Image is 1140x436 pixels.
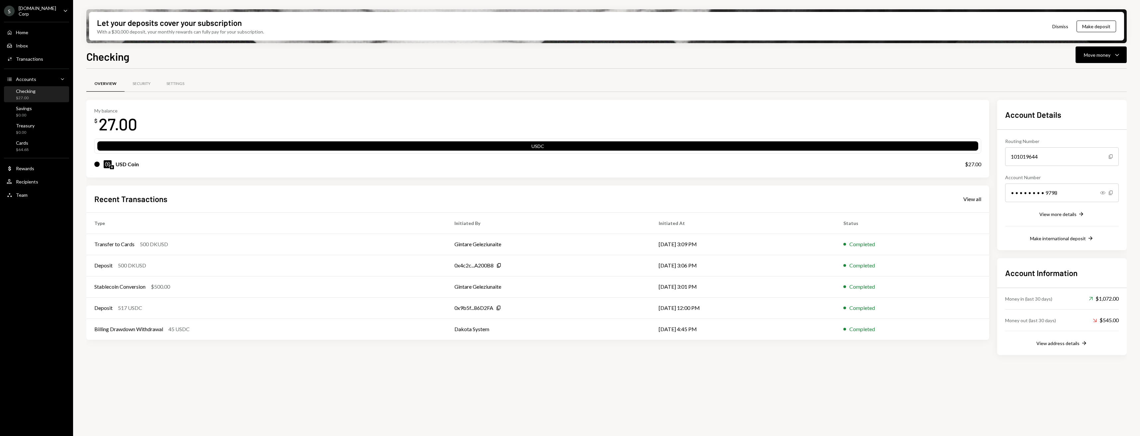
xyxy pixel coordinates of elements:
th: Type [86,212,446,234]
div: S [4,6,15,16]
td: [DATE] 3:06 PM [651,255,836,276]
div: Savings [16,106,32,111]
a: Team [4,189,69,201]
td: [DATE] 3:09 PM [651,234,836,255]
button: Move money [1076,46,1127,63]
div: Completed [849,283,875,291]
div: Recipients [16,179,38,184]
th: Status [835,212,989,234]
div: Stablecoin Conversion [94,283,145,291]
div: $0.00 [16,112,32,118]
th: Initiated By [446,212,651,234]
img: ethereum-mainnet [110,165,114,169]
h2: Account Details [1005,109,1119,120]
a: Treasury$0.00 [4,121,69,137]
a: Rewards [4,162,69,174]
button: Dismiss [1044,19,1077,34]
button: Make deposit [1077,21,1116,32]
a: Security [125,75,158,92]
a: Recipients [4,176,69,187]
a: Accounts [4,73,69,85]
div: Transactions [16,56,43,62]
a: Savings$0.00 [4,104,69,119]
div: Move money [1084,51,1110,58]
div: 500 DKUSD [118,261,146,269]
th: Initiated At [651,212,836,234]
div: $545.00 [1093,316,1119,324]
td: [DATE] 12:00 PM [651,297,836,319]
img: USDC [104,160,112,168]
div: Deposit [94,261,113,269]
div: Completed [849,304,875,312]
h2: Recent Transactions [94,193,167,204]
a: Cards$64.68 [4,138,69,154]
div: Rewards [16,166,34,171]
div: View more details [1039,211,1077,217]
h1: Checking [86,50,130,63]
button: View address details [1036,340,1088,347]
button: Make international deposit [1030,235,1094,242]
h2: Account Information [1005,267,1119,278]
div: Checking [16,88,36,94]
div: • • • • • • • • 9798 [1005,183,1119,202]
td: [DATE] 4:45 PM [651,319,836,340]
a: Checking$27.00 [4,86,69,102]
div: $500.00 [151,283,170,291]
div: Money in (last 30 days) [1005,295,1052,302]
td: Gintare Geleziunaite [446,276,651,297]
a: Overview [86,75,125,92]
td: Gintare Geleziunaite [446,234,651,255]
div: Treasury [16,123,35,128]
div: Transfer to Cards [94,240,135,248]
a: Inbox [4,39,69,51]
div: Deposit [94,304,113,312]
div: Completed [849,261,875,269]
div: Inbox [16,43,28,48]
div: Cards [16,140,29,146]
div: Home [16,30,28,35]
div: 45 USDC [168,325,190,333]
div: 101019644 [1005,147,1119,166]
div: Routing Number [1005,138,1119,145]
a: View all [963,195,981,202]
div: 27.00 [99,113,137,134]
div: 0x9b5f...86D2FA [454,304,493,312]
div: 517 USDC [118,304,142,312]
div: Billing Drawdown Withdrawal [94,325,163,333]
div: Overview [94,81,117,87]
div: Team [16,192,28,198]
div: Let your deposits cover your subscription [97,17,242,28]
a: Settings [158,75,192,92]
td: [DATE] 3:01 PM [651,276,836,297]
div: Security [133,81,150,87]
div: My balance [94,108,137,113]
td: Dakota System [446,319,651,340]
a: Home [4,26,69,38]
a: Transactions [4,53,69,65]
div: 0x4c2c...A200B8 [454,261,494,269]
div: Completed [849,240,875,248]
div: $27.00 [16,95,36,101]
div: View address details [1036,340,1080,346]
div: USD Coin [116,160,139,168]
div: $ [94,117,97,124]
div: $27.00 [965,160,981,168]
div: $1,072.00 [1089,295,1119,303]
div: Make international deposit [1030,236,1086,241]
div: Completed [849,325,875,333]
button: View more details [1039,211,1085,218]
div: Account Number [1005,174,1119,181]
div: 500 DKUSD [140,240,168,248]
div: With a $30,000 deposit, your monthly rewards can fully pay for your subscription. [97,28,264,35]
div: Settings [166,81,184,87]
div: USDC [97,143,978,152]
div: $64.68 [16,147,29,153]
div: $0.00 [16,130,35,135]
div: Money out (last 30 days) [1005,317,1056,324]
div: [DOMAIN_NAME] Corp [19,5,58,17]
div: Accounts [16,76,36,82]
div: View all [963,196,981,202]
